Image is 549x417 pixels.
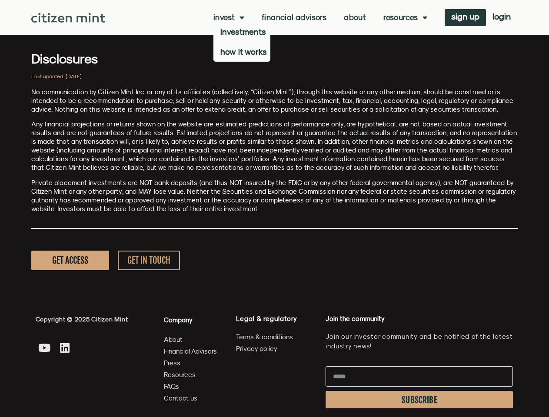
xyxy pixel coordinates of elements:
a: Resources [383,13,427,22]
h4: Join the community [326,314,513,323]
a: investments [213,22,270,42]
a: About [164,334,217,345]
a: Financial Advisors [262,13,326,22]
span: Resources [164,369,196,380]
span: GET IN TOUCH [127,255,170,266]
span: Press [164,357,180,368]
a: how it works [213,42,270,62]
a: About [344,13,366,22]
p: Private placement investments are NOT bank deposits (and thus NOT insured by the FDIC or by any o... [31,179,518,213]
a: FAQs [164,381,217,392]
span: About [164,334,183,345]
span: GET ACCESS [52,255,88,266]
a: Contact us [164,393,217,404]
a: Resources [164,369,217,380]
span: sign up [451,13,479,20]
span: Copyright © 2025 Citizen Mint [36,316,128,323]
h4: Company [164,314,217,325]
h2: Last updated: [DATE] [31,74,518,79]
a: Financial Advisors [164,346,217,357]
a: Privacy policy [236,343,317,354]
button: SUBSCRIBE [326,391,513,408]
ul: Invest [213,22,270,62]
span: SUBSCRIBE [402,397,437,404]
a: Terms & conditions [236,331,317,342]
a: GET ACCESS [31,251,109,270]
h3: Disclosures [31,52,518,65]
nav: Menu [213,13,427,22]
img: Citizen Mint [31,13,106,23]
a: login [486,9,517,26]
span: login [492,13,511,20]
span: Terms & conditions [236,331,293,342]
p: No communication by Citizen Mint Inc. or any of its affiliates (collectively, “Citizen Mint”), th... [31,88,518,114]
form: Newsletter [326,366,513,413]
span: FAQs [164,381,179,392]
a: Press [164,357,217,368]
a: Invest [213,13,244,22]
a: GET IN TOUCH [118,251,180,270]
h4: Legal & regulatory [236,314,317,323]
span: Contact us [164,393,197,404]
span: Privacy policy [236,343,277,354]
a: sign up [445,9,486,26]
p: Join our investor community and be notified of the latest industry news! [326,332,513,351]
p: Any financial projections or returns shown on the website are estimated predictions of performanc... [31,120,518,172]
